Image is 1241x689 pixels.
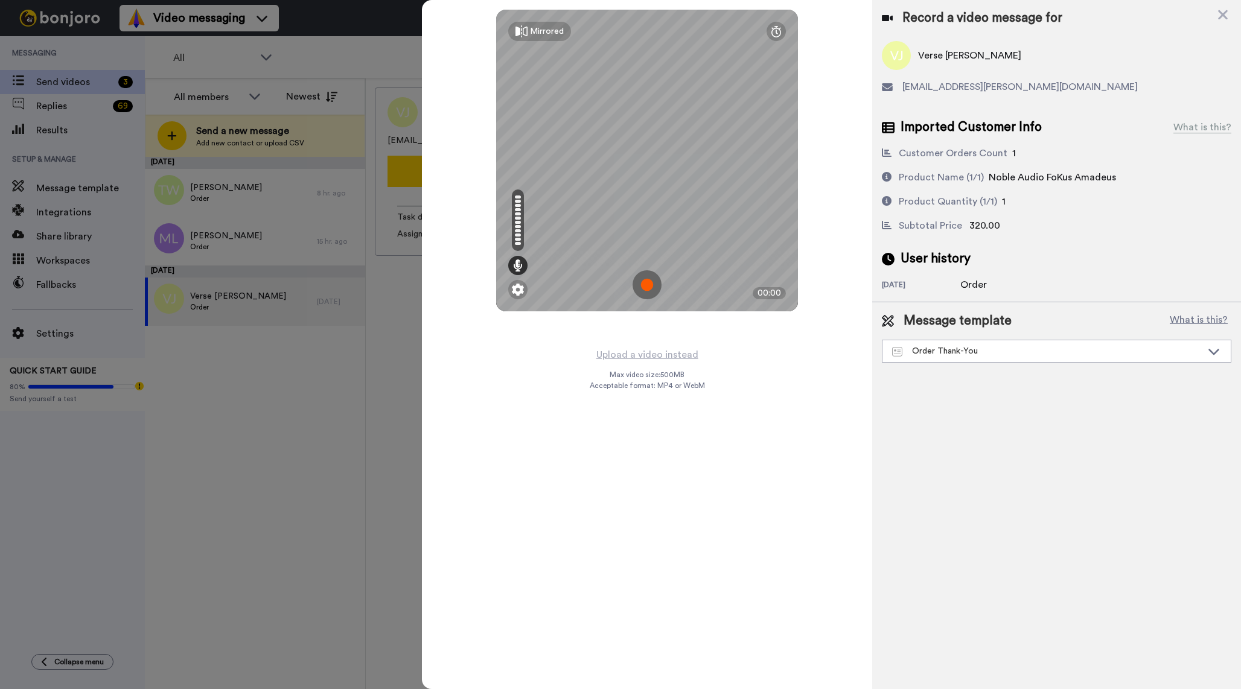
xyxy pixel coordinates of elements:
[902,80,1138,94] span: [EMAIL_ADDRESS][PERSON_NAME][DOMAIN_NAME]
[901,250,971,268] span: User history
[969,221,1000,230] span: 320.00
[899,146,1007,160] div: Customer Orders Count
[899,170,984,185] div: Product Name (1/1)
[901,118,1042,136] span: Imported Customer Info
[892,345,1202,357] div: Order Thank-You
[904,312,1012,330] span: Message template
[899,194,997,209] div: Product Quantity (1/1)
[512,284,524,296] img: ic_gear.svg
[892,347,902,357] img: Message-temps.svg
[1012,148,1016,158] span: 1
[1173,120,1231,135] div: What is this?
[1166,312,1231,330] button: What is this?
[590,381,705,390] span: Acceptable format: MP4 or WebM
[899,218,962,233] div: Subtotal Price
[1002,197,1006,206] span: 1
[960,278,1021,292] div: Order
[989,173,1116,182] span: Noble Audio FoKus Amadeus
[882,280,960,292] div: [DATE]
[593,347,702,363] button: Upload a video instead
[633,270,662,299] img: ic_record_start.svg
[610,370,684,379] span: Max video size: 500 MB
[753,287,786,299] div: 00:00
